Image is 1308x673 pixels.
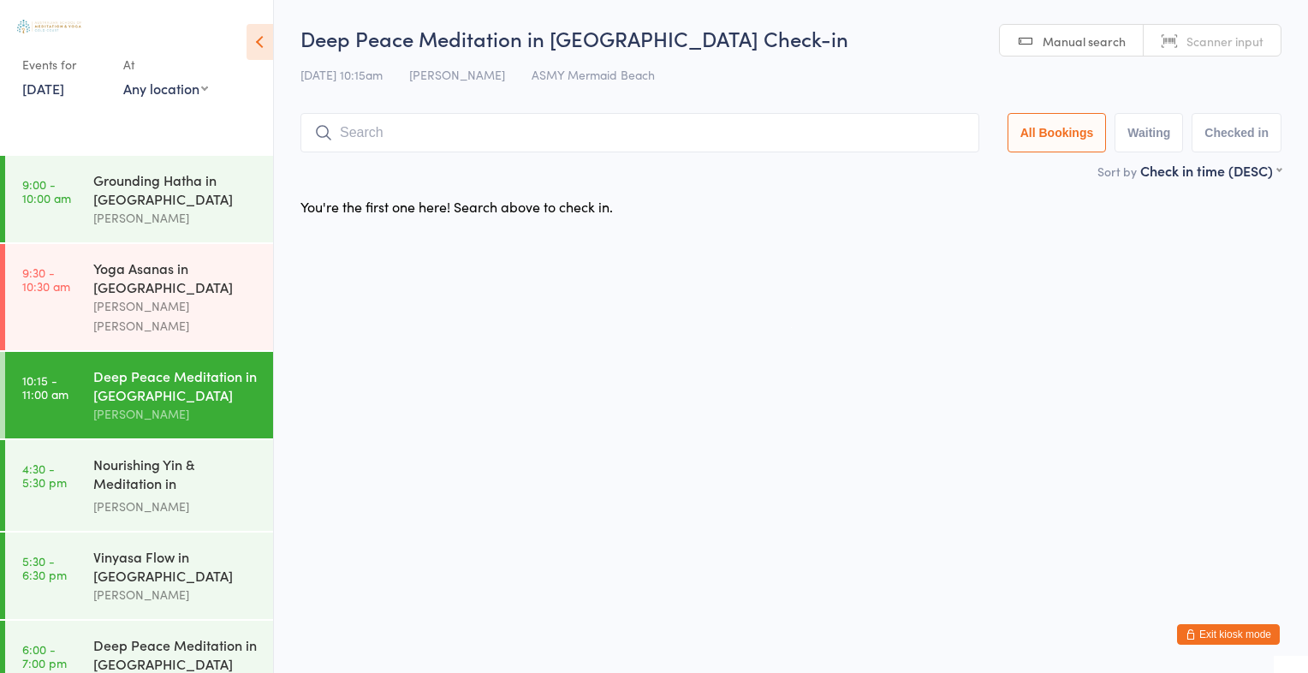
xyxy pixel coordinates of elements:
div: Events for [22,51,106,79]
div: [PERSON_NAME] [PERSON_NAME] [93,296,259,336]
h2: Deep Peace Meditation in [GEOGRAPHIC_DATA] Check-in [300,24,1281,52]
img: Australian School of Meditation & Yoga (Gold Coast) [17,20,81,33]
div: Deep Peace Meditation in [GEOGRAPHIC_DATA] [93,366,259,404]
button: Waiting [1115,113,1183,152]
div: Yoga Asanas in [GEOGRAPHIC_DATA] [93,259,259,296]
button: Checked in [1192,113,1281,152]
time: 9:00 - 10:00 am [22,177,71,205]
time: 9:30 - 10:30 am [22,265,70,293]
time: 6:00 - 7:00 pm [22,642,67,670]
div: [PERSON_NAME] [93,404,259,424]
span: ASMY Mermaid Beach [532,66,655,83]
div: Vinyasa Flow in [GEOGRAPHIC_DATA] [93,547,259,585]
label: Sort by [1097,163,1137,180]
button: All Bookings [1008,113,1107,152]
time: 5:30 - 6:30 pm [22,554,67,581]
span: Manual search [1043,33,1126,50]
span: Scanner input [1186,33,1263,50]
a: 5:30 -6:30 pmVinyasa Flow in [GEOGRAPHIC_DATA][PERSON_NAME] [5,533,273,619]
div: [PERSON_NAME] [93,497,259,516]
button: Exit kiosk mode [1177,624,1280,645]
div: Deep Peace Meditation in [GEOGRAPHIC_DATA] [93,635,259,673]
div: At [123,51,208,79]
div: Grounding Hatha in [GEOGRAPHIC_DATA] [93,170,259,208]
span: [PERSON_NAME] [409,66,505,83]
a: 4:30 -5:30 pmNourishing Yin & Meditation in [GEOGRAPHIC_DATA][PERSON_NAME] [5,440,273,531]
time: 4:30 - 5:30 pm [22,462,67,489]
a: [DATE] [22,79,64,98]
a: 10:15 -11:00 amDeep Peace Meditation in [GEOGRAPHIC_DATA][PERSON_NAME] [5,352,273,438]
div: Any location [123,79,208,98]
a: 9:30 -10:30 amYoga Asanas in [GEOGRAPHIC_DATA][PERSON_NAME] [PERSON_NAME] [5,244,273,350]
div: [PERSON_NAME] [93,208,259,228]
div: You're the first one here! Search above to check in. [300,197,613,216]
div: Check in time (DESC) [1140,161,1281,180]
time: 10:15 - 11:00 am [22,373,68,401]
div: [PERSON_NAME] [93,585,259,605]
span: [DATE] 10:15am [300,66,383,83]
input: Search [300,113,979,152]
a: 9:00 -10:00 amGrounding Hatha in [GEOGRAPHIC_DATA][PERSON_NAME] [5,156,273,242]
div: Nourishing Yin & Meditation in [GEOGRAPHIC_DATA] [93,455,259,497]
